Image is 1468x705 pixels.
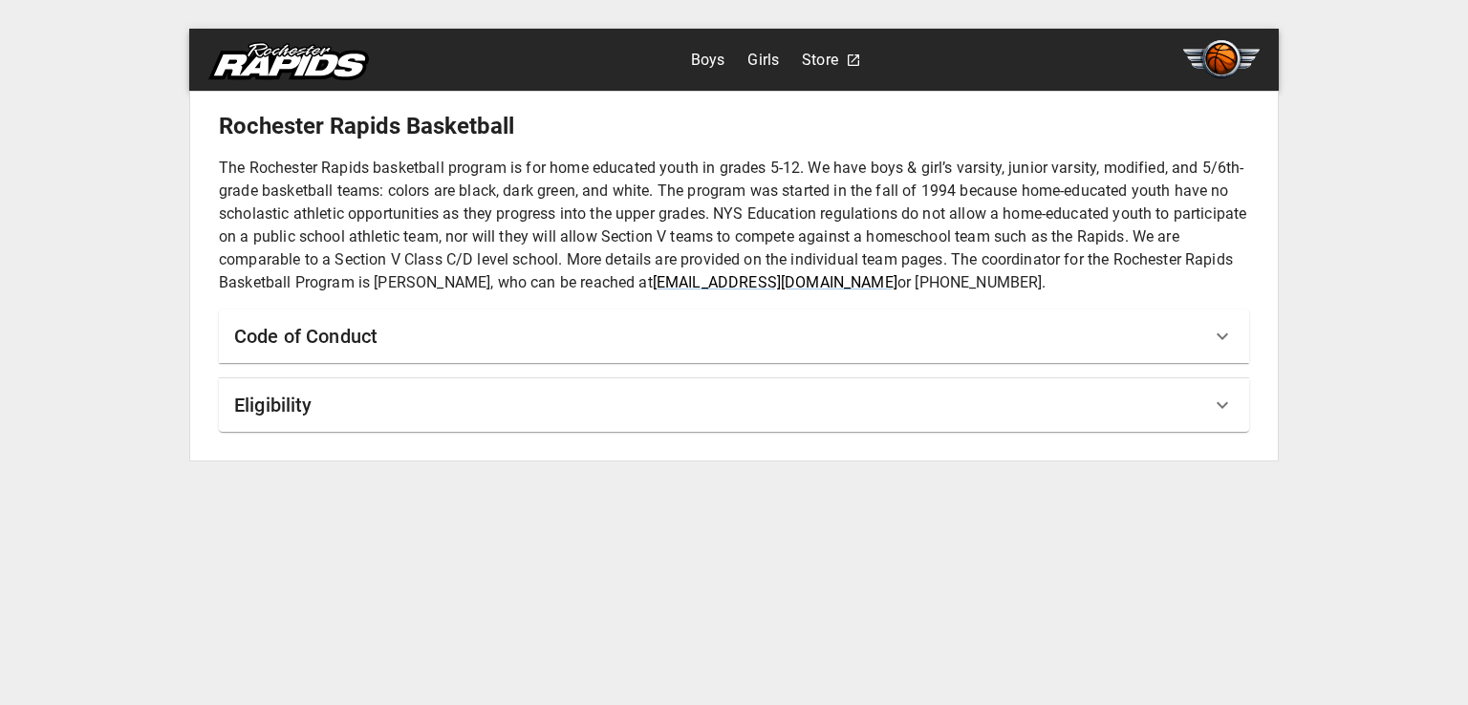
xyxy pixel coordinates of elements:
a: [EMAIL_ADDRESS][DOMAIN_NAME] [653,273,897,291]
div: Code of Conduct [219,310,1249,363]
h5: Rochester Rapids Basketball [219,111,1249,141]
img: basketball.svg [1183,40,1260,78]
a: Girls [747,45,779,75]
div: Eligibility [219,378,1249,432]
h6: Code of Conduct [234,321,378,352]
p: The Rochester Rapids basketball program is for home educated youth in grades 5-12. We have boys &... [219,157,1249,294]
img: rapids.svg [208,42,369,80]
a: Store [802,45,838,75]
h6: Eligibility [234,390,313,420]
a: Boys [691,45,725,75]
